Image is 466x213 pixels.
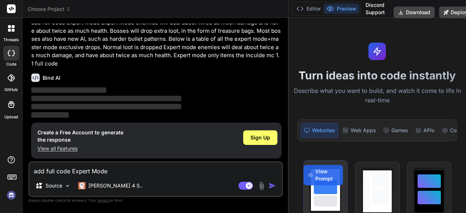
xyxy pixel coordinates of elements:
[28,5,71,13] span: Choose Project
[250,134,270,141] span: Sign Up
[3,37,19,43] label: threads
[31,104,181,109] span: ‌
[78,182,86,189] img: Claude 4 Sonnet
[293,4,324,14] button: Editor
[64,183,71,189] img: Pick Models
[269,182,276,189] img: icon
[37,129,123,143] h1: Create a Free Account to generate the response
[31,87,106,93] span: ‌
[293,69,462,82] h1: Turn ideas into code instantly
[88,182,143,189] p: [PERSON_NAME] 4 S..
[4,87,18,93] label: GitHub
[31,19,281,68] p: add full code Expert Mode Expert Mode enemies will deal about twice as much damage and have about...
[380,123,411,138] div: Games
[28,197,283,204] p: Always double-check its answers. Your in Bind
[340,123,379,138] div: Web Apps
[31,112,69,118] span: ‌
[4,114,18,120] label: Upload
[31,96,181,101] span: ‌
[301,123,338,138] div: Websites
[293,86,462,105] p: Describe what you want to build, and watch it come to life in real-time
[257,182,266,190] img: attachment
[37,145,123,152] p: View all Features
[5,189,17,201] img: signin
[98,198,111,202] span: privacy
[315,168,339,182] span: View Prompt
[394,7,435,18] button: Download
[324,4,359,14] button: Preview
[412,123,438,138] div: APIs
[46,182,62,189] p: Source
[43,74,60,82] h6: Bind AI
[6,61,16,67] label: code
